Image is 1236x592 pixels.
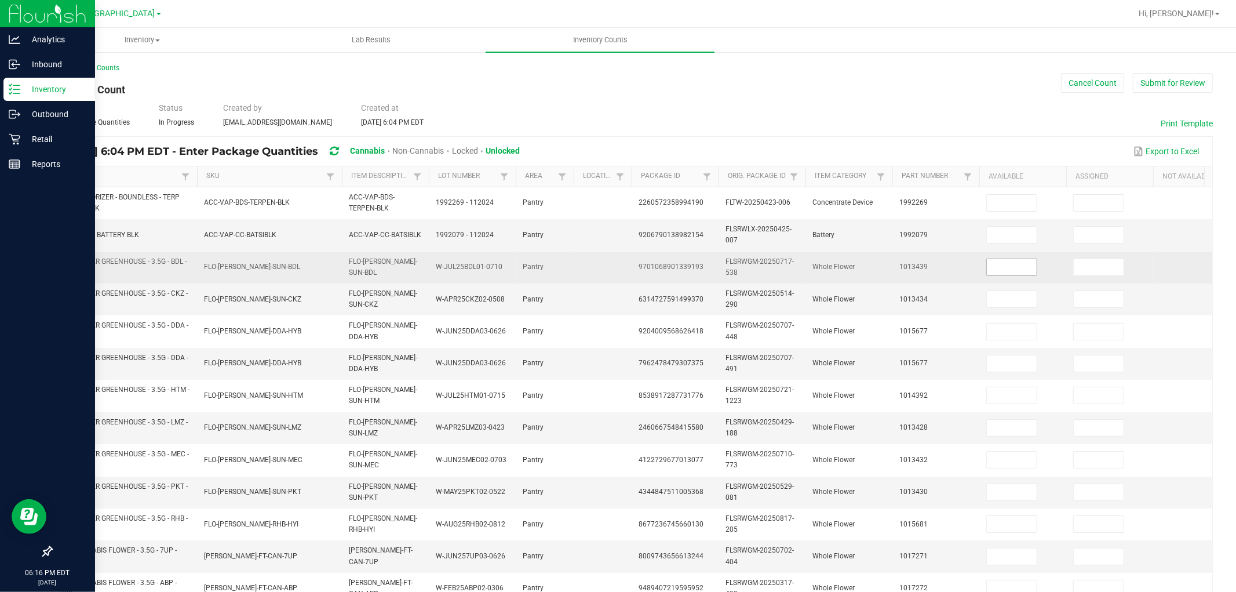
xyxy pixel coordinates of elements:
[1161,118,1213,129] button: Print Template
[410,169,424,184] a: Filter
[436,263,502,271] span: W-JUL25BDL01-0710
[523,198,544,206] span: Pantry
[639,263,703,271] span: 9701068901339193
[204,231,276,239] span: ACC-VAP-CC-BATSIBLK
[436,327,506,335] span: W-JUN25DDA03-0626
[815,172,873,181] a: Item CategorySortable
[523,391,544,399] span: Pantry
[436,552,505,560] span: W-JUN257UP03-0626
[899,391,928,399] span: 1014392
[899,231,928,239] span: 1992079
[336,35,406,45] span: Lab Results
[436,488,505,496] span: W-MAY25PKT02-0522
[523,295,544,303] span: Pantry
[725,198,790,206] span: FLTW-20250423-006
[523,327,544,335] span: Pantry
[5,568,90,578] p: 06:16 PM EDT
[639,488,703,496] span: 4344847511005368
[812,391,855,399] span: Whole Flower
[361,103,399,112] span: Created at
[486,146,520,155] span: Unlocked
[28,28,257,52] a: Inventory
[59,321,188,340] span: FD - FLOWER GREENHOUSE - 3.5G - DDA - HYB
[523,584,544,592] span: Pantry
[725,354,794,373] span: FLSRWGM-20250707-491
[204,552,297,560] span: [PERSON_NAME]-FT-CAN-7UP
[436,520,505,528] span: W-AUG25RHB02-0812
[76,9,155,19] span: [GEOGRAPHIC_DATA]
[159,103,183,112] span: Status
[725,514,794,533] span: FLSRWGM-20250817-205
[349,321,417,340] span: FLO-[PERSON_NAME]-DDA-HYB
[178,169,192,184] a: Filter
[204,520,298,528] span: FLO-[PERSON_NAME]-RHB-HYI
[899,423,928,431] span: 1013428
[20,107,90,121] p: Outbound
[725,386,794,405] span: FLSRWGM-20250721-1223
[555,169,569,184] a: Filter
[523,488,544,496] span: Pantry
[12,499,46,534] iframe: Resource center
[452,146,478,155] span: Locked
[349,482,417,502] span: FLO-[PERSON_NAME]-SUN-PKT
[728,172,786,181] a: Orig. Package IdSortable
[28,35,256,45] span: Inventory
[812,456,855,464] span: Whole Flower
[725,257,794,277] span: FLSRWGM-20250717-538
[725,546,794,565] span: FLSRWGM-20250702-404
[523,359,544,367] span: Pantry
[725,418,794,437] span: FLSRWGM-20250429-188
[59,386,189,405] span: FD - FLOWER GREENHOUSE - 3.5G - HTM - HYB
[349,514,417,533] span: FLO-[PERSON_NAME]-RHB-HYI
[1061,73,1124,93] button: Cancel Count
[902,172,960,181] a: Part NumberSortable
[223,103,262,112] span: Created by
[1139,9,1214,18] span: Hi, [PERSON_NAME]!
[349,386,417,405] span: FLO-[PERSON_NAME]-SUN-HTM
[899,520,928,528] span: 1015681
[361,118,424,126] span: [DATE] 6:04 PM EDT
[725,289,794,308] span: FLSRWGM-20250514-290
[899,198,928,206] span: 1992269
[59,418,188,437] span: FD - FLOWER GREENHOUSE - 3.5G - LMZ - HYB
[523,423,544,431] span: Pantry
[349,354,417,373] span: FLO-[PERSON_NAME]-DDA-HYB
[204,359,301,367] span: FLO-[PERSON_NAME]-DDA-HYB
[812,552,855,560] span: Whole Flower
[206,172,323,181] a: SKUSortable
[639,391,703,399] span: 8538917287731776
[700,169,714,184] a: Filter
[961,169,975,184] a: Filter
[436,423,505,431] span: W-APR25LMZ03-0423
[204,263,300,271] span: FLO-[PERSON_NAME]-SUN-BDL
[436,584,504,592] span: W-FEB25ABP02-0306
[523,231,544,239] span: Pantry
[486,28,714,52] a: Inventory Counts
[436,359,506,367] span: W-JUN25DDA03-0626
[349,257,417,277] span: FLO-[PERSON_NAME]-SUN-BDL
[9,59,20,70] inline-svg: Inbound
[323,169,337,184] a: Filter
[349,450,417,469] span: FLO-[PERSON_NAME]-SUN-MEC
[60,141,528,162] div: [DATE] 6:04 PM EDT - Enter Package Quantities
[874,169,888,184] a: Filter
[725,225,792,244] span: FLSRWLX-20250425-007
[557,35,643,45] span: Inventory Counts
[899,584,928,592] span: 1017272
[812,423,855,431] span: Whole Flower
[351,172,410,181] a: Item DescriptionSortable
[9,108,20,120] inline-svg: Outbound
[20,157,90,171] p: Reports
[438,172,497,181] a: Lot NumberSortable
[59,450,189,469] span: FD - FLOWER GREENHOUSE - 3.5G - MEC - HYS
[392,146,444,155] span: Non-Cannabis
[204,488,301,496] span: FLO-[PERSON_NAME]-SUN-PKT
[613,169,627,184] a: Filter
[899,327,928,335] span: 1015677
[59,289,188,308] span: FD - FLOWER GREENHOUSE - 3.5G - CKZ - HYB
[639,359,703,367] span: 7962478479307375
[639,198,703,206] span: 2260572358994190
[523,520,544,528] span: Pantry
[20,132,90,146] p: Retail
[812,520,855,528] span: Whole Flower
